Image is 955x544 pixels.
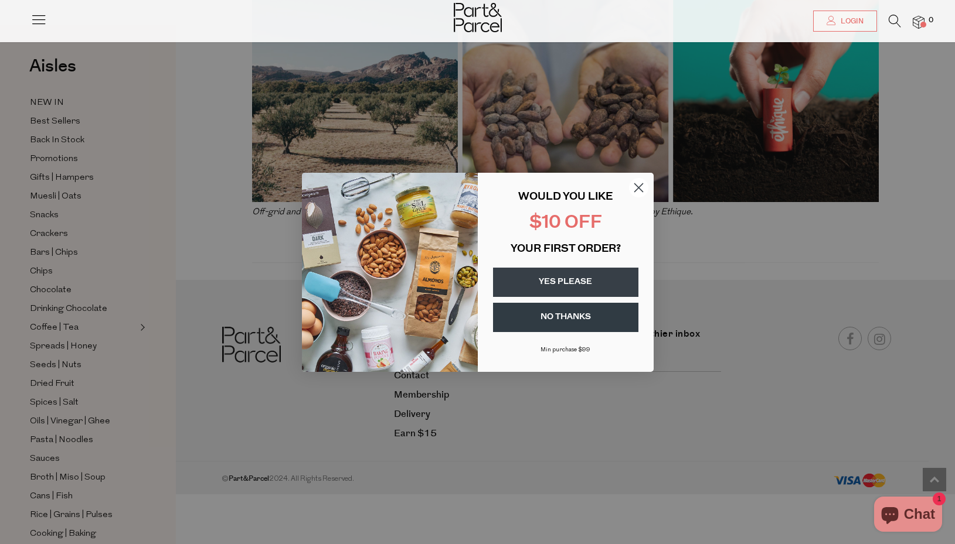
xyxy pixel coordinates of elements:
[628,177,649,198] button: Close dialog
[871,497,946,535] inbox-online-store-chat: Shopify online store chat
[838,16,864,26] span: Login
[518,192,613,203] span: WOULD YOU LIKE
[493,303,638,332] button: NO THANKS
[541,347,590,353] span: Min purchase $99
[529,214,602,232] span: $10 OFF
[302,173,478,372] img: 43fba0fb-7538-40bc-babb-ffb1a4d097bc.jpeg
[926,15,936,26] span: 0
[913,16,925,28] a: 0
[511,244,621,255] span: YOUR FIRST ORDER?
[454,3,502,32] img: Part&Parcel
[813,11,877,32] a: Login
[493,268,638,297] button: YES PLEASE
